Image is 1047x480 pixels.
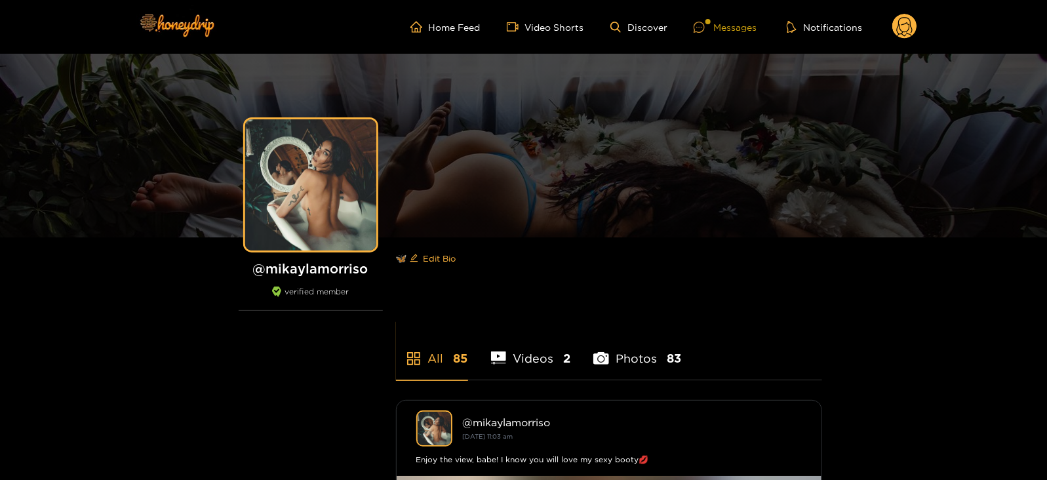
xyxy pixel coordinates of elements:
span: 85 [454,350,468,367]
h1: @ mikaylamorriso [239,260,383,277]
span: Edit Bio [424,252,456,265]
a: Home Feed [410,21,481,33]
button: editEdit Bio [407,248,459,269]
span: edit [410,254,418,264]
div: Enjoy the view, babe! I know you will love my sexy booty💋 [416,453,802,466]
div: 🦋 [396,237,822,279]
li: Videos [491,321,571,380]
span: video-camera [507,21,525,33]
img: mikaylamorriso [416,410,452,447]
small: [DATE] 11:03 am [463,433,513,440]
span: appstore [406,351,422,367]
li: Photos [593,321,681,380]
a: Video Shorts [507,21,584,33]
li: All [396,321,468,380]
div: verified member [239,287,383,311]
span: 83 [667,350,681,367]
button: Notifications [783,20,866,33]
span: 2 [563,350,570,367]
div: @ mikaylamorriso [463,416,802,428]
span: home [410,21,429,33]
div: Messages [694,20,757,35]
a: Discover [610,22,667,33]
